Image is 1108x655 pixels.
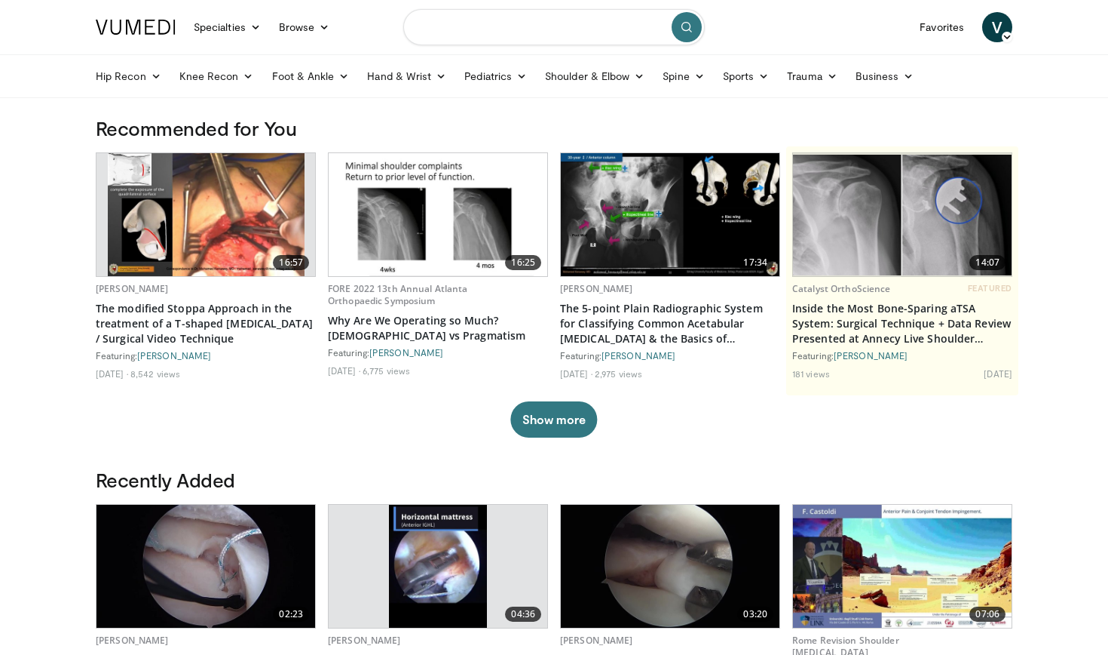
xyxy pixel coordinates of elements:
a: Foot & Ankle [263,61,359,91]
div: Featuring: [328,346,548,358]
a: [PERSON_NAME] [96,634,169,647]
span: 03:20 [737,607,773,622]
img: 9f15458b-d013-4cfd-976d-a83a3859932f.620x360_q85_upscale.jpg [793,155,1012,275]
div: Featuring: [792,349,1012,361]
a: Hand & Wrist [358,61,455,91]
a: Knee Recon [170,61,263,91]
a: [PERSON_NAME] [560,282,633,295]
span: FEATURED [968,283,1012,294]
a: Pediatrics [455,61,536,91]
a: 02:23 [96,505,315,628]
span: 16:57 [273,255,309,270]
a: [PERSON_NAME] [369,347,443,358]
img: dd9b4478-c590-4a8c-8ed5-7f8bbcfa5deb.620x360_q85_upscale.jpg [561,153,779,276]
div: Featuring: [560,349,780,361]
a: 16:57 [96,153,315,276]
a: Why Are We Operating so Much? [DEMOGRAPHIC_DATA] vs Pragmatism [328,313,548,343]
img: 9458c03b-fc20-474e-bcb8-9610b7dd034a.620x360_q85_upscale.jpg [108,153,305,276]
img: 8037028b-5014-4d38-9a8c-71d966c81743.620x360_q85_upscale.jpg [793,505,1012,628]
li: 8,542 views [130,367,180,380]
li: [DATE] [560,367,592,380]
span: 04:36 [505,607,541,622]
img: 99079dcb-b67f-40ef-8516-3995f3d1d7db.620x360_q85_upscale.jpg [329,153,547,276]
a: FORE 2022 13th Annual Atlanta Orthopaedic Symposium [328,282,467,307]
span: 14:07 [969,255,1005,270]
a: [PERSON_NAME] [834,350,908,361]
a: 07:06 [793,505,1012,628]
input: Search topics, interventions [403,9,705,45]
a: The modified Stoppa Approach in the treatment of a T-shaped [MEDICAL_DATA] / Surgical Video Techn... [96,301,316,346]
span: 02:23 [273,607,309,622]
span: 16:25 [505,255,541,270]
h3: Recently Added [96,468,1012,492]
a: Shoulder & Elbow [536,61,653,91]
a: 14:07 [793,153,1012,276]
img: VuMedi Logo [96,20,176,35]
img: 926032fc-011e-4e04-90f2-afa899d7eae5.620x360_q85_upscale.jpg [96,505,315,628]
span: 17:34 [737,255,773,270]
a: [PERSON_NAME] [601,350,675,361]
a: 16:25 [329,153,547,276]
a: Trauma [778,61,846,91]
li: [DATE] [328,364,360,377]
a: The 5-point Plain Radiographic System for Classifying Common Acetabular [MEDICAL_DATA] & the Basi... [560,301,780,346]
div: Featuring: [96,349,316,361]
img: cd449402-123d-47f7-b112-52d159f17939.620x360_q85_upscale.jpg [389,505,488,628]
a: Catalyst OrthoScience [792,282,891,295]
a: Sports [714,61,779,91]
a: [PERSON_NAME] [96,282,169,295]
a: Hip Recon [87,61,170,91]
li: 6,775 views [363,364,410,377]
h3: Recommended for You [96,116,1012,140]
a: 04:36 [329,505,547,628]
a: Browse [270,12,339,42]
a: 03:20 [561,505,779,628]
li: 181 views [792,367,830,380]
a: [PERSON_NAME] [560,634,633,647]
a: V [982,12,1012,42]
li: 2,975 views [595,367,642,380]
a: Spine [653,61,713,91]
a: Business [846,61,923,91]
span: 07:06 [969,607,1005,622]
a: Favorites [911,12,973,42]
a: Inside the Most Bone-Sparing aTSA System: Surgical Technique + Data Review Presented at Annecy Li... [792,301,1012,346]
img: 2649116b-05f8-405c-a48f-a284a947b030.620x360_q85_upscale.jpg [561,505,779,628]
a: 17:34 [561,153,779,276]
li: [DATE] [984,367,1012,380]
li: [DATE] [96,367,128,380]
button: Show more [510,401,597,438]
a: Specialties [185,12,270,42]
a: [PERSON_NAME] [328,634,401,647]
a: [PERSON_NAME] [137,350,211,361]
